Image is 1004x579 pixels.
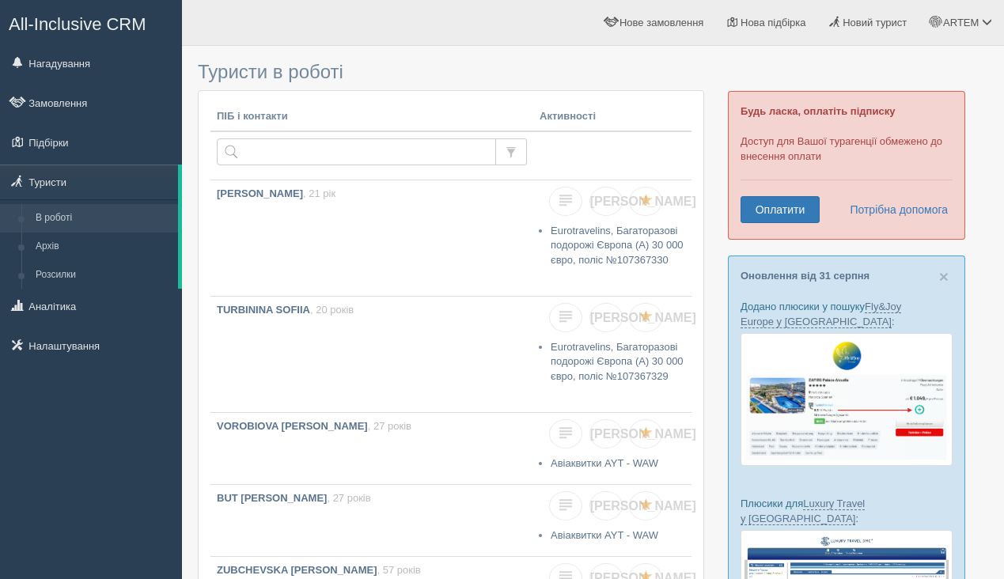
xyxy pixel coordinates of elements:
[217,187,303,199] b: [PERSON_NAME]
[368,420,411,432] span: , 27 років
[310,304,354,316] span: , 20 років
[741,105,895,117] b: Будь ласка, оплатіть підписку
[217,138,496,165] input: Пошук за ПІБ, паспортом або контактами
[210,413,533,484] a: VOROBIOVA [PERSON_NAME], 27 років
[943,17,979,28] span: ARTEM
[939,268,949,285] button: Close
[589,491,623,520] a: [PERSON_NAME]
[303,187,335,199] span: , 21 рік
[9,14,146,34] span: All-Inclusive CRM
[327,492,370,504] span: , 27 років
[377,564,420,576] span: , 57 років
[589,303,623,332] a: [PERSON_NAME]
[589,187,623,216] a: [PERSON_NAME]
[28,261,178,289] a: Розсилки
[590,195,696,208] span: [PERSON_NAME]
[551,341,684,382] a: Eurotravelins, Багаторазові подорожі Європа (A) 30 000 євро, поліс №107367329
[217,564,377,576] b: ZUBCHEVSKA [PERSON_NAME]
[589,419,623,448] a: [PERSON_NAME]
[28,204,178,233] a: В роботі
[590,499,696,513] span: [PERSON_NAME]
[590,311,696,324] span: [PERSON_NAME]
[217,304,310,316] b: TURBININA SOFIIA
[619,17,703,28] span: Нове замовлення
[843,17,907,28] span: Новий турист
[741,496,953,526] p: Плюсики для :
[533,103,691,131] th: Активності
[741,333,953,466] img: fly-joy-de-proposal-crm-for-travel-agency.png
[210,485,533,556] a: BUT [PERSON_NAME], 27 років
[741,498,865,525] a: Luxury Travel у [GEOGRAPHIC_DATA]
[939,267,949,286] span: ×
[210,180,533,296] a: [PERSON_NAME], 21 рік
[551,225,684,266] a: Eurotravelins, Багаторазові подорожі Європа (A) 30 000 євро, поліс №107367330
[1,1,181,44] a: All-Inclusive CRM
[198,61,343,82] span: Туристи в роботі
[728,91,965,240] div: Доступ для Вашої турагенції обмежено до внесення оплати
[217,420,368,432] b: VOROBIOVA [PERSON_NAME]
[741,270,870,282] a: Оновлення від 31 серпня
[741,301,901,328] a: Fly&Joy Europe у [GEOGRAPHIC_DATA]
[210,297,533,412] a: TURBININA SOFIIA, 20 років
[28,233,178,261] a: Архів
[551,457,658,469] a: Авіаквитки AYT - WAW
[590,427,696,441] span: [PERSON_NAME]
[217,492,327,504] b: BUT [PERSON_NAME]
[210,103,533,131] th: ПІБ і контакти
[741,299,953,329] p: Додано плюсики у пошуку :
[741,196,820,223] a: Оплатити
[551,529,658,541] a: Авіаквитки AYT - WAW
[839,196,949,223] a: Потрібна допомога
[741,17,806,28] span: Нова підбірка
